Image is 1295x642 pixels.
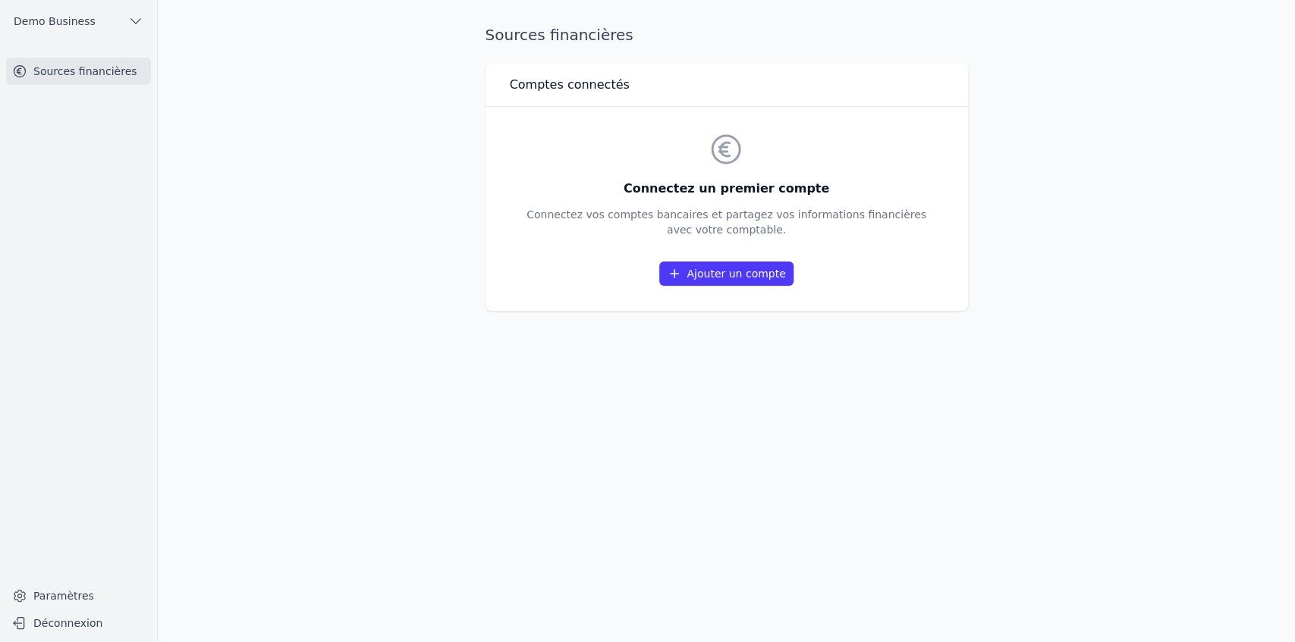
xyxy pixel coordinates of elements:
h3: Comptes connectés [510,76,630,94]
button: Demo Business [6,9,151,33]
button: Déconnexion [6,611,151,635]
a: Sources financières [6,58,151,85]
h1: Sources financières [486,24,633,45]
a: Paramètres [6,584,151,608]
span: Demo Business [14,14,96,29]
p: Connectez vos comptes bancaires et partagez vos informations financières avec votre comptable. [526,207,926,237]
h3: Connectez un premier compte [526,180,926,198]
a: Ajouter un compte [659,261,793,286]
